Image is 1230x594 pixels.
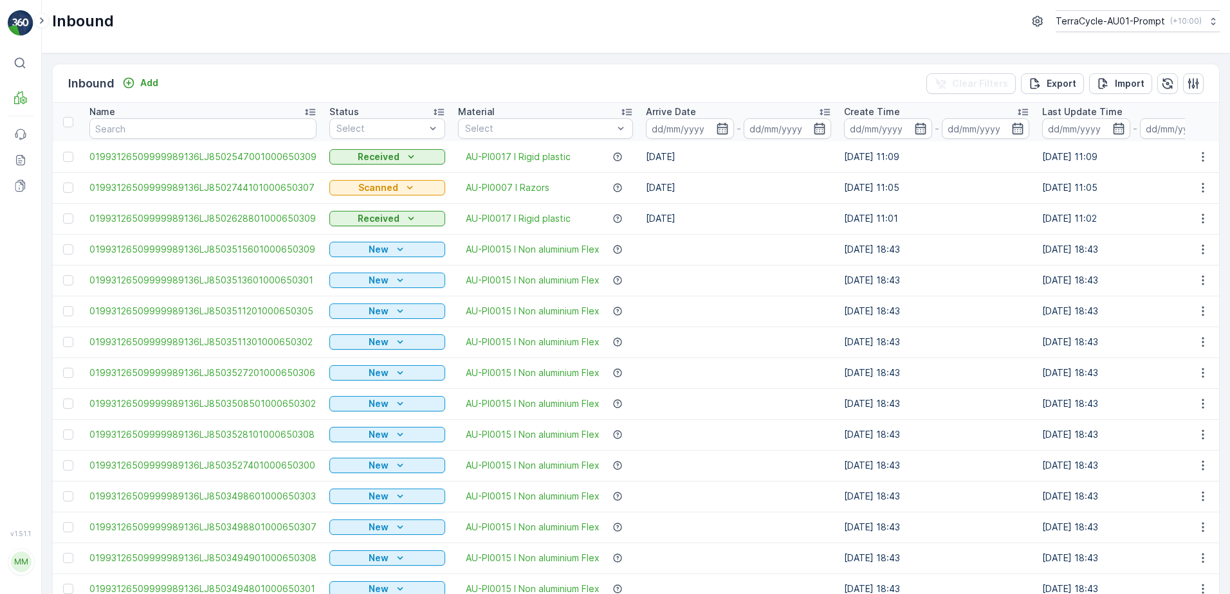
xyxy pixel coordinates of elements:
a: 01993126509999989136LJ8503513601000650301 [89,274,317,287]
button: Import [1089,73,1152,94]
a: AU-PI0015 I Non aluminium Flex [466,552,600,564]
td: [DATE] [639,203,838,234]
input: Search [89,118,317,139]
input: dd/mm/yyyy [844,118,932,139]
a: 01993126509999989136LJ8503498801000650307 [89,521,317,534]
p: Select [465,122,613,135]
p: Add [140,76,158,89]
td: [DATE] 18:43 [838,327,1036,357]
button: Clear Filters [926,73,1016,94]
span: AU-PI0015 I Non aluminium Flex [466,336,600,348]
span: 01993126509999989136LJ8503511201000650305 [89,305,317,318]
div: Toggle Row Selected [63,429,73,440]
p: - [935,121,939,136]
div: MM [11,552,32,572]
td: [DATE] 18:43 [838,296,1036,327]
div: Toggle Row Selected [63,553,73,563]
a: 01993126509999989136LJ8503527401000650300 [89,459,317,472]
p: New [369,552,389,564]
a: AU-PI0015 I Non aluminium Flex [466,490,600,503]
td: [DATE] 18:43 [838,481,1036,512]
p: New [369,459,389,472]
p: New [369,274,389,287]
td: [DATE] 18:43 [838,419,1036,450]
button: New [329,396,445,411]
div: Toggle Row Selected [63,368,73,378]
p: Inbound [68,75,115,93]
a: 01993126509999989136LJ8503498601000650303 [89,490,317,503]
p: Scanned [358,181,398,194]
td: [DATE] 18:43 [838,265,1036,296]
span: v 1.51.1 [8,530,33,537]
span: 01993126509999989136LJ8503511301000650302 [89,336,317,348]
div: Toggle Row Selected [63,491,73,501]
p: Material [458,105,495,118]
div: Toggle Row Selected [63,306,73,316]
p: TerraCycle-AU01-Prompt [1056,15,1165,28]
a: 01993126509999989136LJ8503527201000650306 [89,366,317,379]
a: AU-PI0015 I Non aluminium Flex [466,274,600,287]
button: Add [117,75,163,91]
button: MM [8,540,33,584]
div: Toggle Row Selected [63,522,73,532]
p: New [369,397,389,410]
button: Received [329,211,445,226]
a: 01993126509999989136LJ8503515601000650309 [89,243,317,256]
a: AU-PI0015 I Non aluminium Flex [466,459,600,472]
div: Toggle Row Selected [63,399,73,409]
a: 01993126509999989136LJ8502628801000650309 [89,212,317,225]
span: AU-PI0017 I Rigid plastic [466,212,571,225]
div: Toggle Row Selected [63,275,73,285]
a: 01993126509999989136LJ8502744101000650307 [89,181,317,194]
input: dd/mm/yyyy [646,118,734,139]
input: dd/mm/yyyy [942,118,1030,139]
a: AU-PI0015 I Non aluminium Flex [466,428,600,441]
td: [DATE] 18:43 [838,234,1036,265]
button: New [329,458,445,473]
button: TerraCycle-AU01-Prompt(+10:00) [1056,10,1220,32]
a: AU-PI0015 I Non aluminium Flex [466,521,600,534]
div: Toggle Row Selected [63,244,73,255]
input: dd/mm/yyyy [744,118,832,139]
button: New [329,273,445,288]
a: AU-PI0017 I Rigid plastic [466,150,571,163]
a: 01993126509999989136LJ8503494901000650308 [89,552,317,564]
td: [DATE] 18:43 [838,357,1036,388]
td: [DATE] [639,141,838,172]
button: Scanned [329,180,445,195]
p: New [369,243,389,256]
td: [DATE] 11:09 [838,141,1036,172]
div: Toggle Row Selected [63,213,73,224]
p: Inbound [52,11,114,32]
p: New [369,428,389,441]
button: New [329,242,445,257]
span: AU-PI0015 I Non aluminium Flex [466,243,600,256]
input: dd/mm/yyyy [1140,118,1228,139]
button: New [329,489,445,504]
p: New [369,366,389,379]
p: Last Update Time [1042,105,1123,118]
a: 01993126509999989136LJ8502547001000650309 [89,150,317,163]
input: dd/mm/yyyy [1042,118,1130,139]
td: [DATE] 18:43 [838,450,1036,481]
p: Clear Filters [952,77,1008,90]
td: [DATE] 18:43 [838,388,1036,419]
td: [DATE] 11:01 [838,203,1036,234]
p: Status [329,105,359,118]
p: New [369,521,389,534]
a: AU-PI0015 I Non aluminium Flex [466,305,600,318]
